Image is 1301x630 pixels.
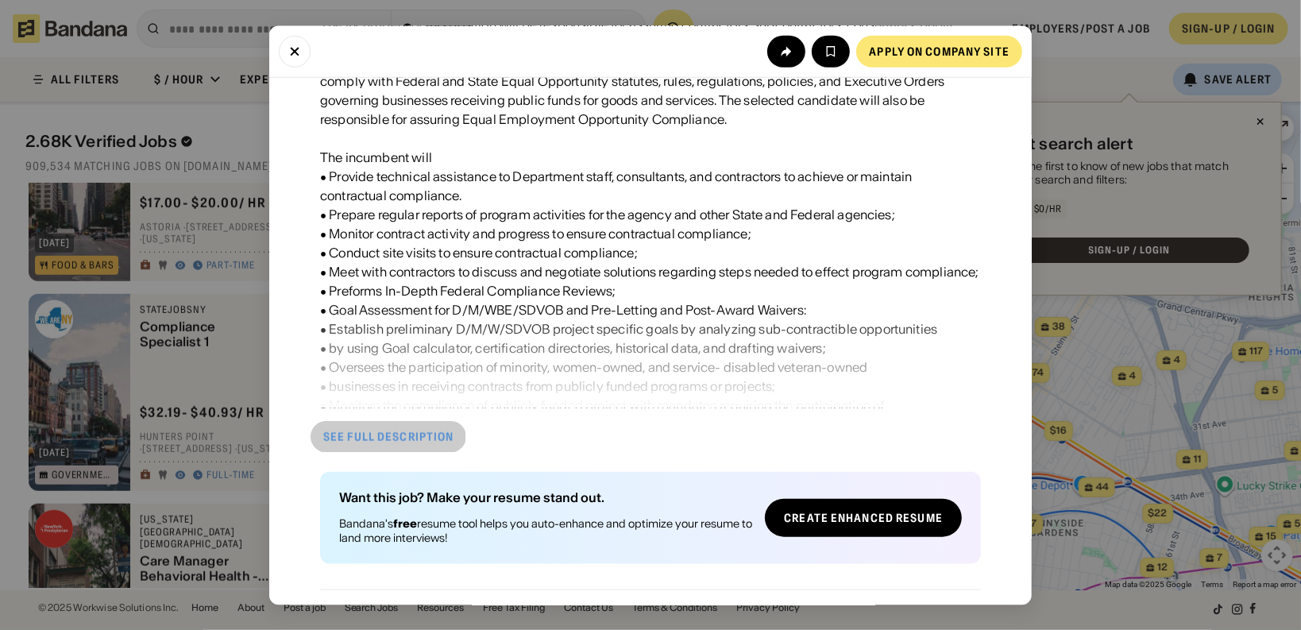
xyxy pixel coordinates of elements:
[784,512,943,524] div: Create Enhanced Resume
[339,516,752,545] div: Bandana's resume tool helps you auto-enhance and optimize your resume to land more interviews!
[339,491,752,504] div: Want this job? Make your resume stand out.
[323,431,454,443] div: See full description
[393,516,417,531] b: free
[279,35,311,67] button: Close
[869,45,1010,56] div: Apply on company site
